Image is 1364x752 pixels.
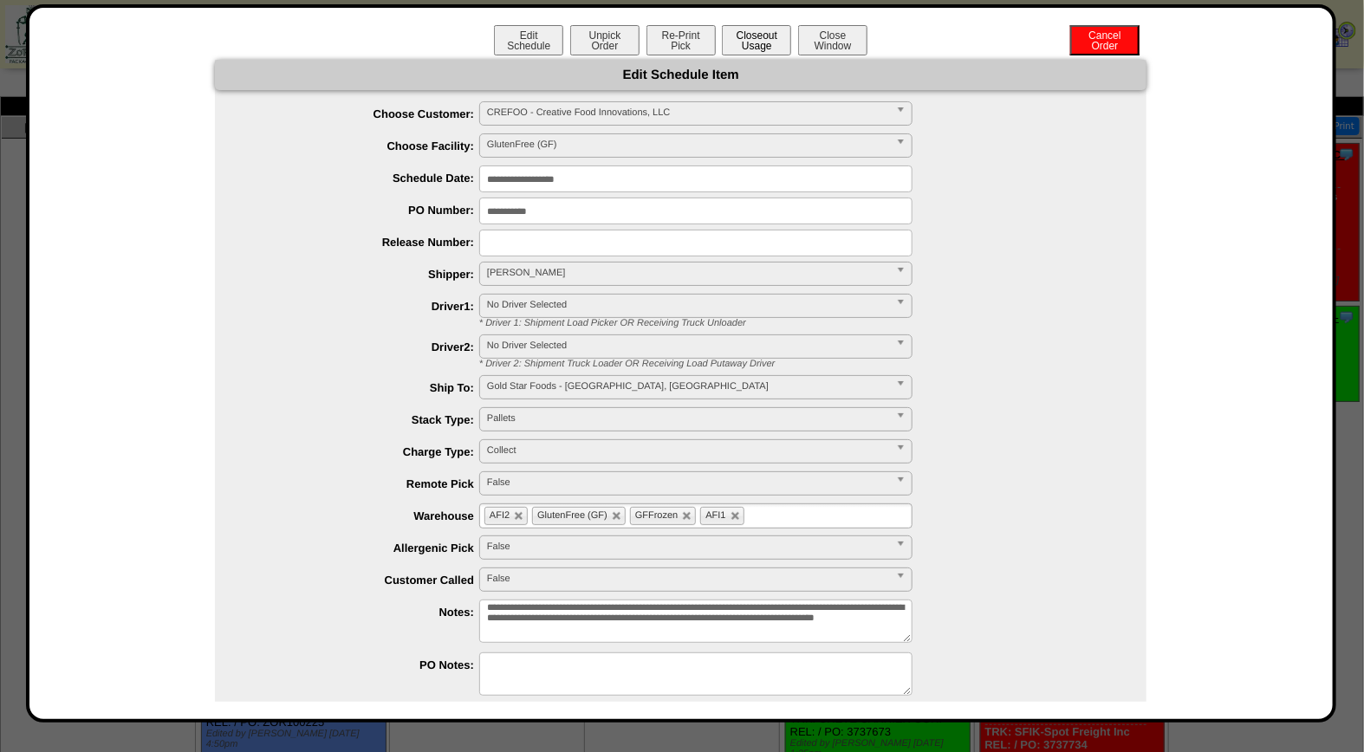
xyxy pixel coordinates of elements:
[250,445,479,458] label: Charge Type:
[635,510,679,521] span: GFFrozen
[798,25,867,55] button: CloseWindow
[215,60,1146,90] div: Edit Schedule Item
[250,340,479,353] label: Driver2:
[250,413,479,426] label: Stack Type:
[490,510,510,521] span: AFI2
[487,568,889,589] span: False
[487,472,889,493] span: False
[494,25,563,55] button: EditSchedule
[250,300,479,313] label: Driver1:
[250,172,479,185] label: Schedule Date:
[722,25,791,55] button: CloseoutUsage
[487,536,889,557] span: False
[570,25,640,55] button: UnpickOrder
[705,510,725,521] span: AFI1
[250,107,479,120] label: Choose Customer:
[487,102,889,123] span: CREFOO - Creative Food Innovations, LLC
[487,263,889,283] span: [PERSON_NAME]
[487,295,889,315] span: No Driver Selected
[250,509,479,522] label: Warehouse
[487,408,889,429] span: Pallets
[250,606,479,619] label: Notes:
[466,359,1146,369] div: * Driver 2: Shipment Truck Loader OR Receiving Load Putaway Driver
[466,318,1146,328] div: * Driver 1: Shipment Load Picker OR Receiving Truck Unloader
[250,381,479,394] label: Ship To:
[250,139,479,152] label: Choose Facility:
[487,376,889,397] span: Gold Star Foods - [GEOGRAPHIC_DATA], [GEOGRAPHIC_DATA]
[250,658,479,671] label: PO Notes:
[250,204,479,217] label: PO Number:
[487,440,889,461] span: Collect
[250,574,479,587] label: Customer Called
[487,134,889,155] span: GlutenFree (GF)
[487,335,889,356] span: No Driver Selected
[796,39,869,52] a: CloseWindow
[250,268,479,281] label: Shipper:
[646,25,716,55] button: Re-PrintPick
[537,510,607,521] span: GlutenFree (GF)
[1070,25,1140,55] button: CancelOrder
[250,236,479,249] label: Release Number:
[250,477,479,490] label: Remote Pick
[250,541,479,554] label: Allergenic Pick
